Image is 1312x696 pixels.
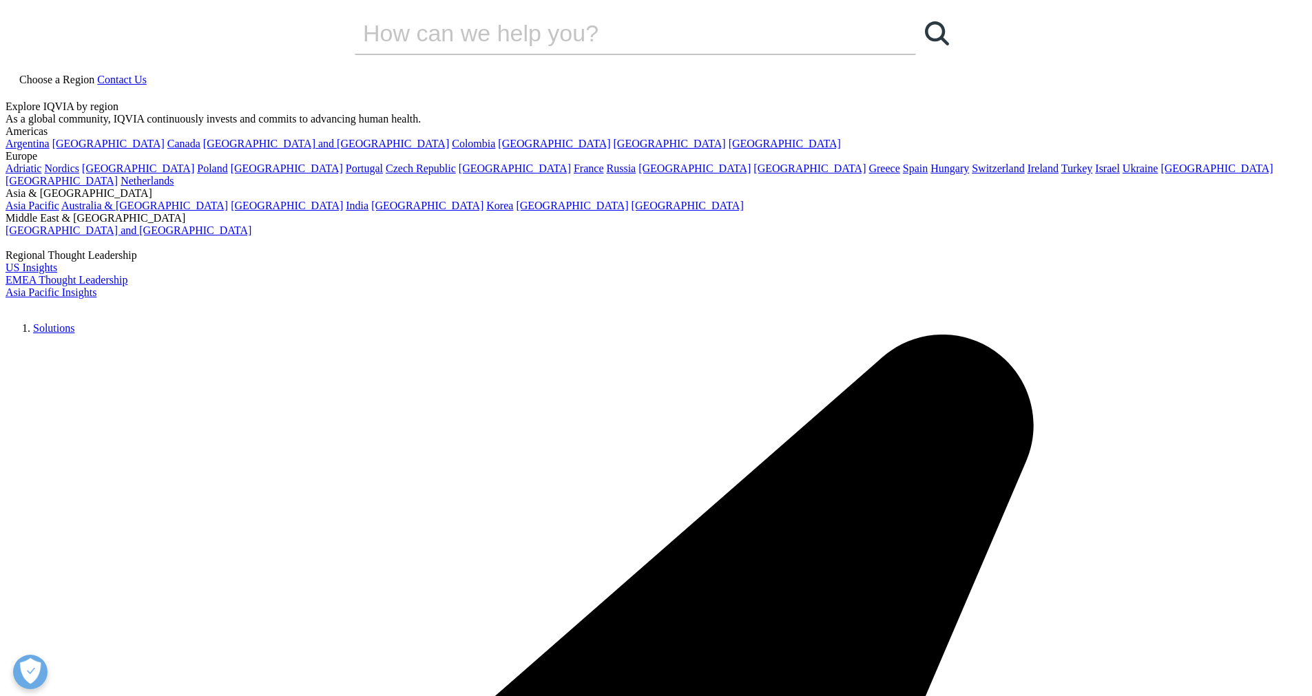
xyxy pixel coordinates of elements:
a: [GEOGRAPHIC_DATA] [1160,162,1273,174]
a: Contact Us [97,74,147,85]
a: [GEOGRAPHIC_DATA] [638,162,751,174]
a: [GEOGRAPHIC_DATA] [371,200,483,211]
a: [GEOGRAPHIC_DATA] [516,200,628,211]
a: [GEOGRAPHIC_DATA] and [GEOGRAPHIC_DATA] [203,138,449,149]
a: [GEOGRAPHIC_DATA] [52,138,165,149]
a: [GEOGRAPHIC_DATA] [459,162,571,174]
a: Adriatic [6,162,41,174]
a: Korea [486,200,513,211]
a: [GEOGRAPHIC_DATA] and [GEOGRAPHIC_DATA] [6,224,251,236]
input: Search [355,12,877,54]
a: Portugal [346,162,383,174]
a: US Insights [6,262,57,273]
a: Colombia [452,138,495,149]
a: [GEOGRAPHIC_DATA] [729,138,841,149]
svg: Search [925,21,949,45]
div: Explore IQVIA by region [6,101,1306,113]
a: France [574,162,604,174]
a: Search [916,12,957,54]
a: Canada [167,138,200,149]
a: Greece [868,162,899,174]
a: [GEOGRAPHIC_DATA] [6,175,118,187]
div: Regional Thought Leadership [6,249,1306,262]
button: Open Preferences [13,655,48,689]
a: [GEOGRAPHIC_DATA] [231,200,343,211]
a: Netherlands [121,175,174,187]
a: Australia & [GEOGRAPHIC_DATA] [61,200,228,211]
a: Turkey [1061,162,1093,174]
a: Ireland [1028,162,1059,174]
a: [GEOGRAPHIC_DATA] [82,162,194,174]
div: Middle East & [GEOGRAPHIC_DATA] [6,212,1306,224]
div: Europe [6,150,1306,162]
a: Russia [607,162,636,174]
a: [GEOGRAPHIC_DATA] [632,200,744,211]
a: EMEA Thought Leadership [6,274,127,286]
span: Choose a Region [19,74,94,85]
div: Americas [6,125,1306,138]
a: India [346,200,368,211]
div: As a global community, IQVIA continuously invests and commits to advancing human health. [6,113,1306,125]
a: Nordics [44,162,79,174]
a: [GEOGRAPHIC_DATA] [753,162,866,174]
a: Ukraine [1123,162,1158,174]
a: Czech Republic [386,162,456,174]
a: Spain [903,162,928,174]
a: [GEOGRAPHIC_DATA] [614,138,726,149]
a: [GEOGRAPHIC_DATA] [498,138,610,149]
a: Asia Pacific Insights [6,286,96,298]
a: Solutions [33,322,74,334]
a: Asia Pacific [6,200,59,211]
a: Switzerland [972,162,1024,174]
a: Hungary [930,162,969,174]
a: Argentina [6,138,50,149]
a: [GEOGRAPHIC_DATA] [231,162,343,174]
div: Asia & [GEOGRAPHIC_DATA] [6,187,1306,200]
a: Israel [1095,162,1120,174]
a: Poland [197,162,227,174]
